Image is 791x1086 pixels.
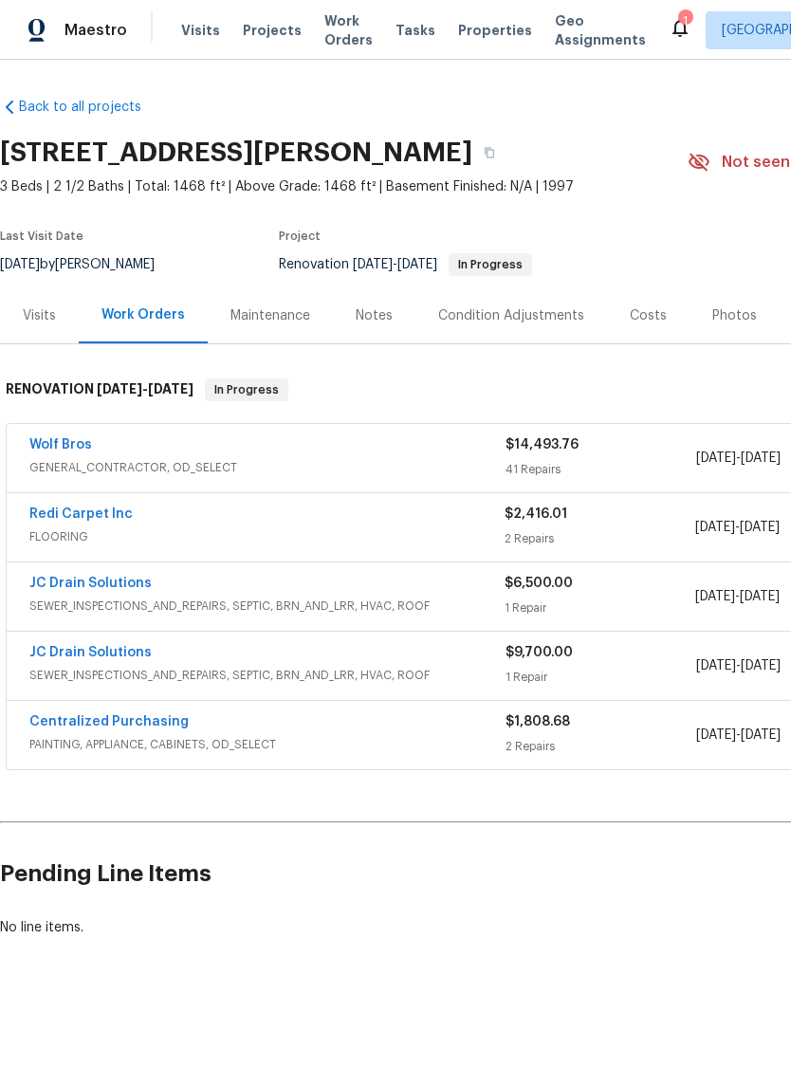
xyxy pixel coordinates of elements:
span: GENERAL_CONTRACTOR, OD_SELECT [29,458,506,477]
a: Wolf Bros [29,438,92,451]
span: FLOORING [29,527,505,546]
span: Properties [458,21,532,40]
a: JC Drain Solutions [29,646,152,659]
span: [DATE] [695,521,735,534]
span: Renovation [279,258,532,271]
span: [DATE] [353,258,393,271]
span: [DATE] [148,382,193,396]
span: - [97,382,193,396]
div: Visits [23,306,56,325]
span: $14,493.76 [506,438,579,451]
div: Condition Adjustments [438,306,584,325]
span: [DATE] [696,728,736,742]
h6: RENOVATION [6,378,193,401]
div: Costs [630,306,667,325]
div: 1 [678,11,691,30]
span: [DATE] [397,258,437,271]
div: Maintenance [230,306,310,325]
button: Copy Address [472,136,506,170]
span: [DATE] [97,382,142,396]
span: - [695,587,780,606]
div: 1 Repair [505,598,694,617]
span: PAINTING, APPLIANCE, CABINETS, OD_SELECT [29,735,506,754]
div: 2 Repairs [506,737,696,756]
span: Maestro [64,21,127,40]
span: SEWER_INSPECTIONS_AND_REPAIRS, SEPTIC, BRN_AND_LRR, HVAC, ROOF [29,597,505,616]
a: JC Drain Solutions [29,577,152,590]
span: [DATE] [741,659,781,672]
span: [DATE] [740,590,780,603]
span: $6,500.00 [505,577,573,590]
div: Photos [712,306,757,325]
span: $1,808.68 [506,715,570,728]
span: - [353,258,437,271]
span: $9,700.00 [506,646,573,659]
div: 1 Repair [506,668,696,687]
div: 41 Repairs [506,460,696,479]
span: [DATE] [695,590,735,603]
span: [DATE] [741,728,781,742]
div: Work Orders [101,305,185,324]
span: In Progress [451,259,530,270]
span: Tasks [395,24,435,37]
span: [DATE] [741,451,781,465]
span: Work Orders [324,11,373,49]
a: Centralized Purchasing [29,715,189,728]
span: [DATE] [696,659,736,672]
span: - [696,449,781,468]
span: [DATE] [696,451,736,465]
span: Geo Assignments [555,11,646,49]
span: Project [279,230,321,242]
a: Redi Carpet Inc [29,507,133,521]
span: Visits [181,21,220,40]
span: $2,416.01 [505,507,567,521]
span: - [695,518,780,537]
span: [DATE] [740,521,780,534]
div: Notes [356,306,393,325]
span: SEWER_INSPECTIONS_AND_REPAIRS, SEPTIC, BRN_AND_LRR, HVAC, ROOF [29,666,506,685]
span: - [696,656,781,675]
span: - [696,726,781,745]
span: Projects [243,21,302,40]
div: 2 Repairs [505,529,694,548]
span: In Progress [207,380,286,399]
